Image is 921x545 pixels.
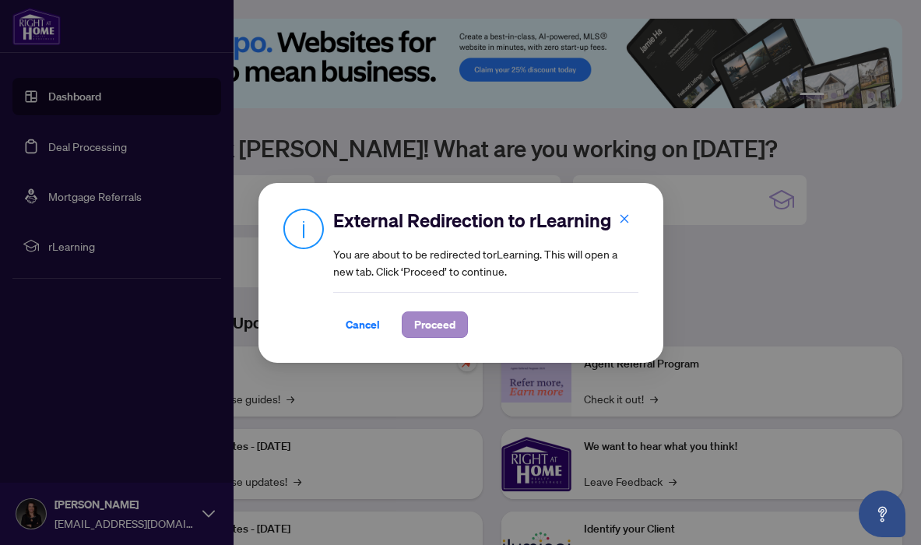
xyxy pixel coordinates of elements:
img: Info Icon [283,208,324,249]
div: You are about to be redirected to rLearning . This will open a new tab. Click ‘Proceed’ to continue. [333,208,638,338]
span: Proceed [414,312,455,337]
button: Open asap [859,490,905,537]
span: close [619,213,630,224]
button: Cancel [333,311,392,338]
h2: External Redirection to rLearning [333,208,638,233]
span: Cancel [346,312,380,337]
button: Proceed [402,311,468,338]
